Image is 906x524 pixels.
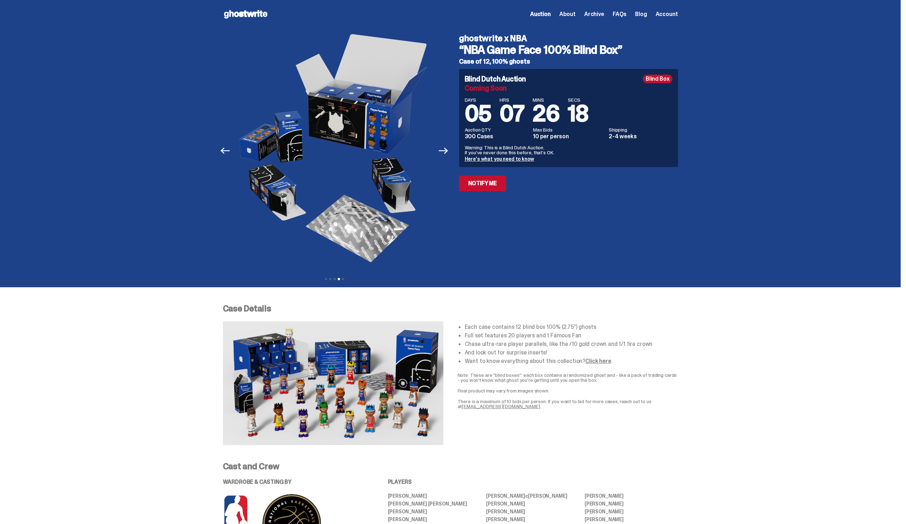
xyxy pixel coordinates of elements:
[459,34,678,43] h4: ghostwrite x NBA
[223,479,368,485] p: WARDROBE & CASTING BY
[465,341,678,347] li: Chase ultra-rare player parallels, like the /10 gold crown and 1/1 fire crown
[533,99,559,128] span: 26
[459,58,678,65] h5: Case of 12, 100% ghosts
[436,143,452,159] button: Next
[486,509,580,514] li: [PERSON_NAME]
[223,321,443,445] img: NBA-Case-Details.png
[568,99,588,128] span: 18
[218,143,233,159] button: Previous
[388,509,481,514] li: [PERSON_NAME]
[656,11,678,17] a: Account
[530,11,551,17] a: Auction
[486,501,580,506] li: [PERSON_NAME]
[342,278,344,280] button: View slide 5
[643,75,672,83] div: Blind Box
[584,11,604,17] a: Archive
[613,11,627,17] a: FAQs
[533,97,559,102] span: MINS
[462,403,540,410] a: [EMAIL_ADDRESS][DOMAIN_NAME]
[465,99,491,128] span: 05
[635,11,647,17] a: Blog
[465,324,678,330] li: Each case contains 12 blind box 100% (2.75”) ghosts
[533,134,604,139] dd: 10 per person
[458,373,678,383] p: Note: These are "blind boxes”: each box contains a randomized ghost and - like a pack of trading ...
[459,44,678,55] h3: “NBA Game Face 100% Blind Box”
[465,358,678,364] li: Want to know everything about this collection? .
[465,75,526,82] h4: Blind Dutch Auction
[458,399,678,409] p: There is a maximum of 10 bids per person. If you want to bid for more cases, reach out to us at .
[329,278,331,280] button: View slide 2
[533,127,604,132] dt: Max Bids
[338,278,340,280] button: View slide 4
[585,357,611,365] a: Click here
[486,517,580,522] li: [PERSON_NAME]
[458,388,678,393] p: Final product may vary from images shown.
[388,493,481,498] li: [PERSON_NAME]
[525,493,528,499] span: c
[465,127,529,132] dt: Auction QTY
[486,493,580,498] li: [PERSON_NAME] [PERSON_NAME]
[609,127,672,132] dt: Shipping
[465,134,529,139] dd: 300 Cases
[585,517,678,522] li: [PERSON_NAME]
[559,11,576,17] a: About
[388,501,481,506] li: [PERSON_NAME] [PERSON_NAME]
[334,278,336,280] button: View slide 3
[465,145,672,155] p: Warning: This is a Blind Dutch Auction. If you’ve never done this before, that’s OK.
[223,462,678,471] p: Cast and Crew
[585,501,678,506] li: [PERSON_NAME]
[465,156,534,162] a: Here's what you need to know
[500,97,524,102] span: HRS
[388,517,481,522] li: [PERSON_NAME]
[465,350,678,355] li: And look out for surprise inserts!
[585,493,678,498] li: [PERSON_NAME]
[500,99,524,128] span: 07
[568,97,588,102] span: SECS
[609,134,672,139] dd: 2-4 weeks
[465,85,672,92] div: Coming Soon
[465,333,678,338] li: Full set features 20 players and 1 Famous Fan
[325,278,327,280] button: View slide 1
[585,509,678,514] li: [PERSON_NAME]
[237,28,432,273] img: NBA-Hero-4.png
[465,97,491,102] span: DAYS
[459,176,506,191] a: Notify Me
[388,479,678,485] p: PLAYERS
[223,304,678,313] p: Case Details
